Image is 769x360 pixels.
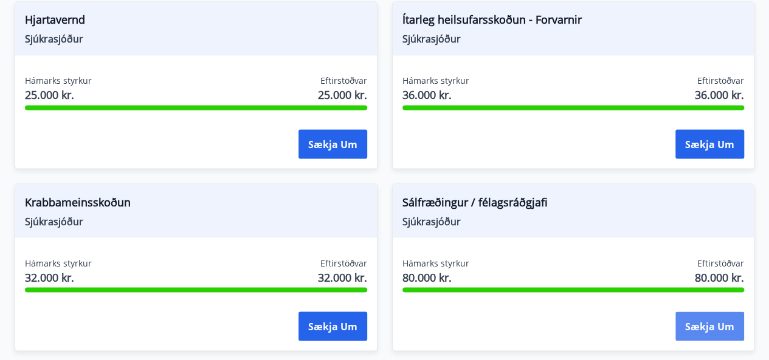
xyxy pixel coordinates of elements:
[25,12,367,32] span: Hjartavernd
[25,32,367,46] span: Sjúkrasjóður
[402,194,745,214] span: Sálfræðingur / félagsráðgjafi
[675,311,744,341] button: Sækja um
[25,257,92,269] span: Hámarks styrkur
[318,87,367,103] span: 25.000 kr.
[675,129,744,158] button: Sækja um
[402,269,469,285] span: 80.000 kr.
[318,269,367,285] span: 32.000 kr.
[320,75,367,87] span: Eftirstöðvar
[25,194,367,214] span: Krabbameinsskoðun
[697,257,744,269] span: Eftirstöðvar
[695,269,744,285] span: 80.000 kr.
[695,87,744,103] span: 36.000 kr.
[402,12,745,32] span: Ítarleg heilsufarsskoðun - Forvarnir
[25,87,92,103] span: 25.000 kr.
[25,214,367,228] span: Sjúkrasjóður
[298,129,367,158] button: Sækja um
[402,87,469,103] span: 36.000 kr.
[320,257,367,269] span: Eftirstöðvar
[402,257,469,269] span: Hámarks styrkur
[697,75,744,87] span: Eftirstöðvar
[402,214,745,228] span: Sjúkrasjóður
[25,75,92,87] span: Hámarks styrkur
[402,32,745,46] span: Sjúkrasjóður
[298,311,367,341] button: Sækja um
[402,75,469,87] span: Hámarks styrkur
[25,269,92,285] span: 32.000 kr.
